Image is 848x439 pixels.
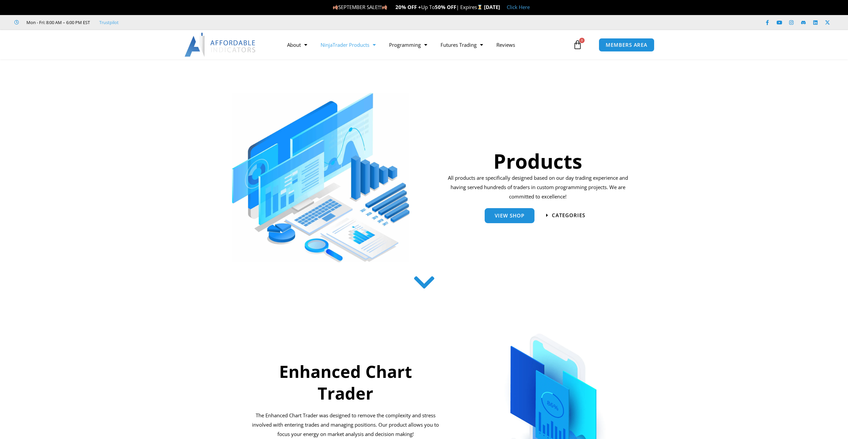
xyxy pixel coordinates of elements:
span: MEMBERS AREA [606,42,647,47]
a: MEMBERS AREA [599,38,654,52]
a: About [280,37,314,52]
h2: Enhanced Chart Trader [251,361,440,404]
p: The Enhanced Chart Trader was designed to remove the complexity and stress involved with entering... [251,411,440,439]
a: Trustpilot [99,18,119,26]
img: ProductsSection scaled | Affordable Indicators – NinjaTrader [232,93,409,262]
span: 0 [579,38,585,43]
img: ⌛ [477,5,482,10]
a: 0 [563,35,592,54]
span: Mon - Fri: 8:00 AM – 6:00 PM EST [25,18,90,26]
h1: Products [446,147,630,175]
p: All products are specifically designed based on our day trading experience and having served hund... [446,173,630,201]
span: SEPTEMBER SALE!!! Up To | Expires [333,4,484,10]
a: Reviews [490,37,522,52]
a: Futures Trading [434,37,490,52]
strong: 50% OFF [435,4,456,10]
a: Programming [382,37,434,52]
a: categories [546,213,585,218]
img: 🍂 [382,5,387,10]
a: Click Here [507,4,530,10]
nav: Menu [280,37,571,52]
strong: [DATE] [484,4,500,10]
img: 🍂 [333,5,338,10]
span: categories [552,213,585,218]
a: View Shop [485,208,534,223]
span: View Shop [495,213,524,218]
img: LogoAI | Affordable Indicators – NinjaTrader [185,33,256,57]
a: NinjaTrader Products [314,37,382,52]
strong: 20% OFF + [395,4,421,10]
